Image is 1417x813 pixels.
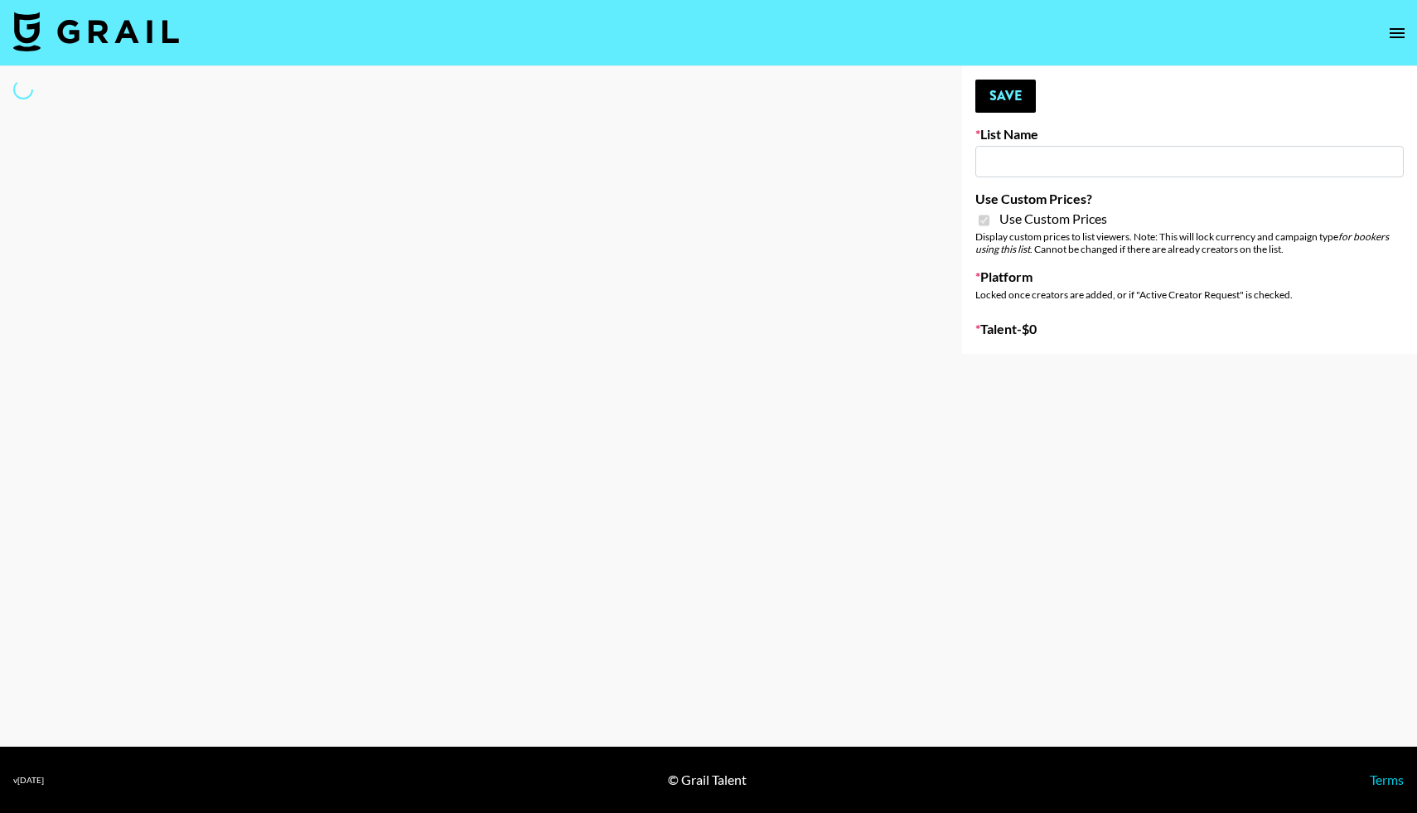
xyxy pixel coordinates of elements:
em: for bookers using this list [975,230,1389,255]
button: Save [975,80,1036,113]
label: Use Custom Prices? [975,191,1404,207]
img: Grail Talent [13,12,179,51]
div: © Grail Talent [668,772,747,788]
div: v [DATE] [13,775,44,786]
label: List Name [975,126,1404,143]
a: Terms [1370,772,1404,787]
span: Use Custom Prices [999,211,1107,227]
div: Display custom prices to list viewers. Note: This will lock currency and campaign type . Cannot b... [975,230,1404,255]
label: Platform [975,269,1404,285]
button: open drawer [1381,17,1414,50]
div: Locked once creators are added, or if "Active Creator Request" is checked. [975,288,1404,301]
label: Talent - $ 0 [975,321,1404,337]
